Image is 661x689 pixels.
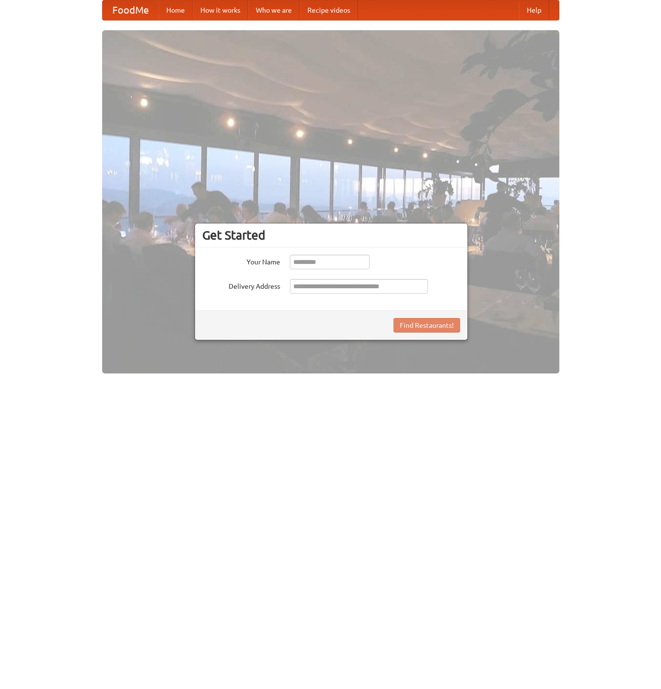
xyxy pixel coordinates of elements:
[393,318,460,333] button: Find Restaurants!
[519,0,549,20] a: Help
[159,0,193,20] a: Home
[300,0,358,20] a: Recipe videos
[248,0,300,20] a: Who we are
[103,0,159,20] a: FoodMe
[193,0,248,20] a: How it works
[202,255,280,267] label: Your Name
[202,228,460,242] h3: Get Started
[202,279,280,291] label: Delivery Address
